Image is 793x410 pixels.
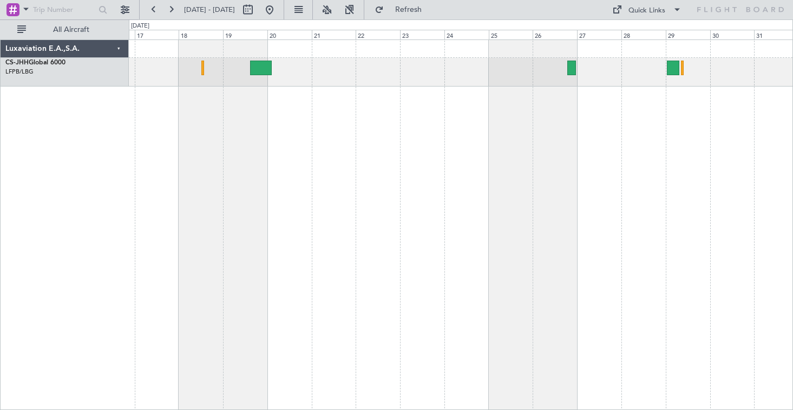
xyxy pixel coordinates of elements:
[621,30,666,39] div: 28
[386,6,431,14] span: Refresh
[370,1,435,18] button: Refresh
[267,30,312,39] div: 20
[223,30,267,39] div: 19
[356,30,400,39] div: 22
[489,30,533,39] div: 25
[135,30,179,39] div: 17
[184,5,235,15] span: [DATE] - [DATE]
[5,59,65,66] a: CS-JHHGlobal 6000
[179,30,223,39] div: 18
[312,30,356,39] div: 21
[400,30,444,39] div: 23
[444,30,489,39] div: 24
[28,26,114,34] span: All Aircraft
[533,30,577,39] div: 26
[628,5,665,16] div: Quick Links
[666,30,710,39] div: 29
[5,68,34,76] a: LFPB/LBG
[710,30,755,39] div: 30
[33,2,95,18] input: Trip Number
[131,22,149,31] div: [DATE]
[12,21,117,38] button: All Aircraft
[607,1,687,18] button: Quick Links
[577,30,621,39] div: 27
[5,59,29,66] span: CS-JHH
